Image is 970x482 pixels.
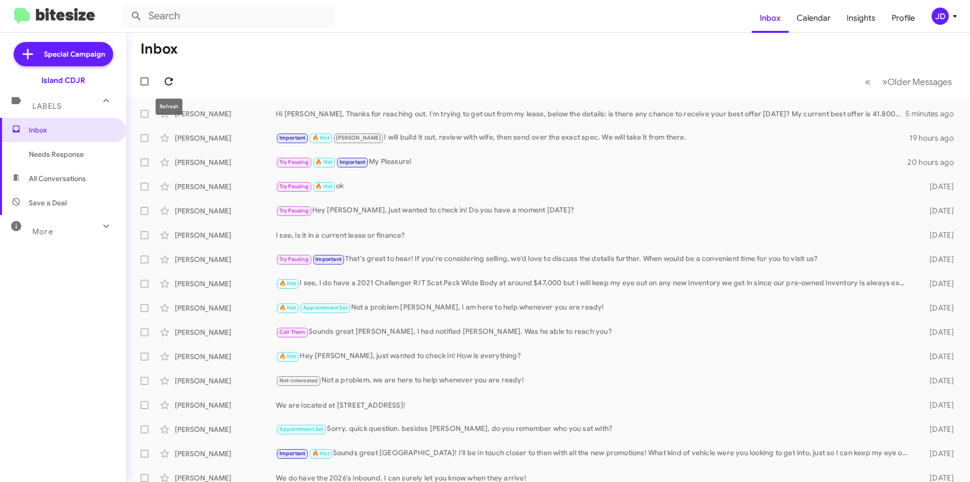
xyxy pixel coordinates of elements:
div: Island CDJR [41,75,85,85]
span: Labels [32,102,62,111]
span: 🔥 Hot [312,450,329,457]
div: [PERSON_NAME] [175,352,276,362]
div: Refresh [156,99,182,115]
div: Sorry, quick question. besides [PERSON_NAME], do you remember who you sat with? [276,423,913,435]
div: [PERSON_NAME] [175,279,276,289]
a: Inbox [752,4,789,33]
button: Previous [859,71,877,92]
span: Important [315,256,342,262]
div: [PERSON_NAME] [175,230,276,240]
div: [DATE] [913,400,962,410]
span: « [865,75,870,88]
div: I see, is it in a current lease or finance? [276,230,913,240]
div: [PERSON_NAME] [175,133,276,143]
div: [PERSON_NAME] [175,424,276,434]
div: [DATE] [913,424,962,434]
div: Sounds great [PERSON_NAME], I had notified [PERSON_NAME]. Was he able to reach you? [276,326,913,338]
a: Special Campaign [14,42,113,66]
div: My Pleasure! [276,156,907,168]
div: [PERSON_NAME] [175,254,276,265]
span: Save a Deal [29,198,67,208]
span: More [32,227,53,236]
span: Important [279,450,306,457]
div: [PERSON_NAME] [175,400,276,410]
div: [PERSON_NAME] [175,376,276,386]
span: Try Pausing [279,256,309,262]
span: Call Them [279,329,306,335]
span: All Conversations [29,173,86,184]
div: Hey [PERSON_NAME], just wanted to check in! How is everything? [276,350,913,362]
input: Search [122,4,334,28]
div: [PERSON_NAME] [175,157,276,167]
button: JD [923,8,959,25]
span: Important [339,159,366,165]
span: 🔥 Hot [315,183,332,190]
div: ok [276,181,913,192]
span: Inbox [29,125,115,135]
div: [PERSON_NAME] [175,449,276,459]
div: [DATE] [913,279,962,289]
button: Next [876,71,958,92]
span: Appointment Set [303,304,348,311]
div: [DATE] [913,352,962,362]
a: Insights [839,4,884,33]
a: Calendar [789,4,839,33]
div: I will build it out, review with wife, then send over the exact spec. We will take it from there. [276,132,909,144]
div: [DATE] [913,230,962,240]
span: Appointment Set [279,426,324,432]
span: 🔥 Hot [315,159,332,165]
div: Sounds great [GEOGRAPHIC_DATA]! I'll be in touch closer to then with all the new promotions! What... [276,448,913,459]
a: Profile [884,4,923,33]
span: 🔥 Hot [312,135,329,141]
div: Not a problem, we are here to help whenever you are ready! [276,375,913,386]
div: [DATE] [913,206,962,216]
div: [DATE] [913,303,962,313]
div: [DATE] [913,327,962,337]
span: Needs Response [29,149,115,159]
div: 20 hours ago [907,157,962,167]
span: Older Messages [888,76,952,87]
div: JD [932,8,949,25]
div: [DATE] [913,449,962,459]
span: Try Pausing [279,207,309,214]
div: I see, I do have a 2021 Challenger R/T Scat Pack Wide Body at around $47,000 but I will keep my e... [276,278,913,289]
span: Not-Interested [279,377,318,384]
div: That's great to hear! If you're considering selling, we’d love to discuss the details further. Wh... [276,253,913,265]
div: Hey [PERSON_NAME], just wanted to check in! Do you have a moment [DATE]? [276,205,913,216]
div: [DATE] [913,254,962,265]
div: 19 hours ago [909,133,962,143]
span: Special Campaign [44,49,105,59]
div: [DATE] [913,182,962,192]
div: We are located at [STREET_ADDRESS]! [276,400,913,410]
div: [PERSON_NAME] [175,109,276,119]
div: [DATE] [913,376,962,386]
span: Try Pausing [279,183,309,190]
div: [PERSON_NAME] [175,303,276,313]
div: [PERSON_NAME] [175,327,276,337]
span: 🔥 Hot [279,353,297,360]
div: 5 minutes ago [905,109,962,119]
h1: Inbox [140,41,178,57]
span: 🔥 Hot [279,280,297,287]
div: [PERSON_NAME] [175,206,276,216]
span: [PERSON_NAME] [336,135,381,141]
span: » [882,75,888,88]
div: Not a problem [PERSON_NAME], I am here to help whenever you are ready! [276,302,913,314]
span: Important [279,135,306,141]
span: 🔥 Hot [279,304,297,311]
div: [PERSON_NAME] [175,182,276,192]
div: Hi [PERSON_NAME], Thanks for reaching out. I'm trying to get out from my lease, below the details... [276,109,905,119]
span: Try Pausing [279,159,309,165]
nav: Page navigation example [859,71,958,92]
